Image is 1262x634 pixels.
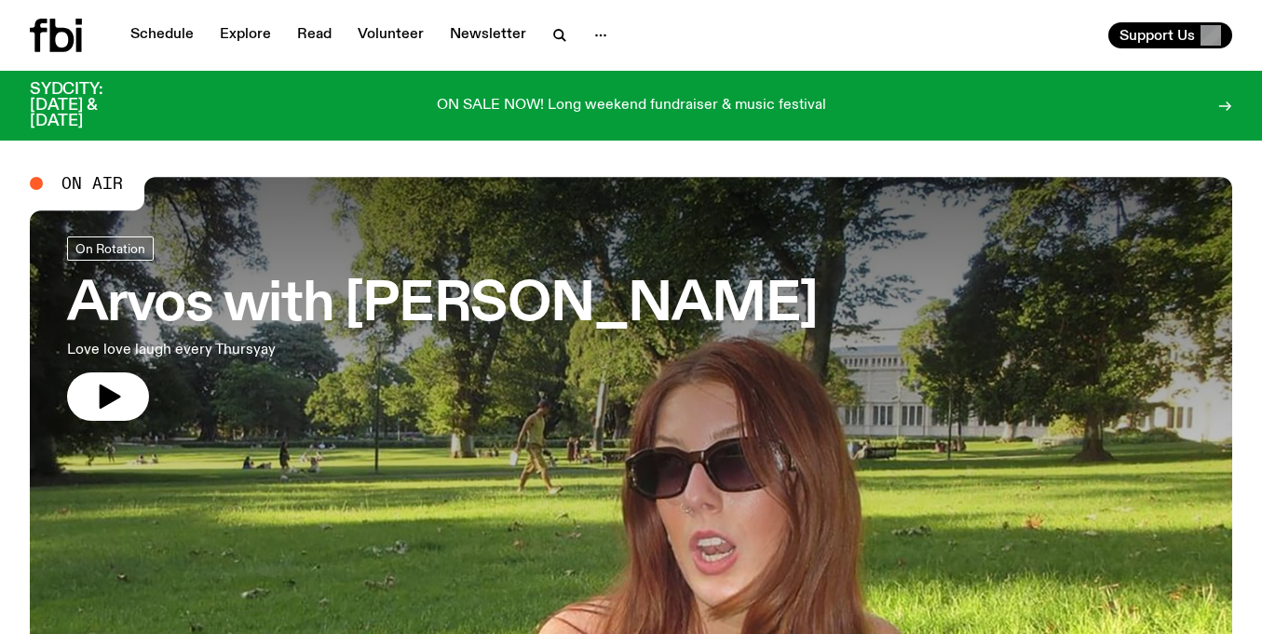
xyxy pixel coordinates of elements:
[67,279,818,331] h3: Arvos with [PERSON_NAME]
[67,236,818,421] a: Arvos with [PERSON_NAME]Love love laugh every Thursyay
[286,22,343,48] a: Read
[67,339,544,361] p: Love love laugh every Thursyay
[1120,27,1195,44] span: Support Us
[346,22,435,48] a: Volunteer
[437,98,826,115] p: ON SALE NOW! Long weekend fundraiser & music festival
[119,22,205,48] a: Schedule
[209,22,282,48] a: Explore
[30,82,149,129] h3: SYDCITY: [DATE] & [DATE]
[1108,22,1232,48] button: Support Us
[61,175,123,192] span: On Air
[67,236,154,261] a: On Rotation
[75,241,145,255] span: On Rotation
[439,22,537,48] a: Newsletter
